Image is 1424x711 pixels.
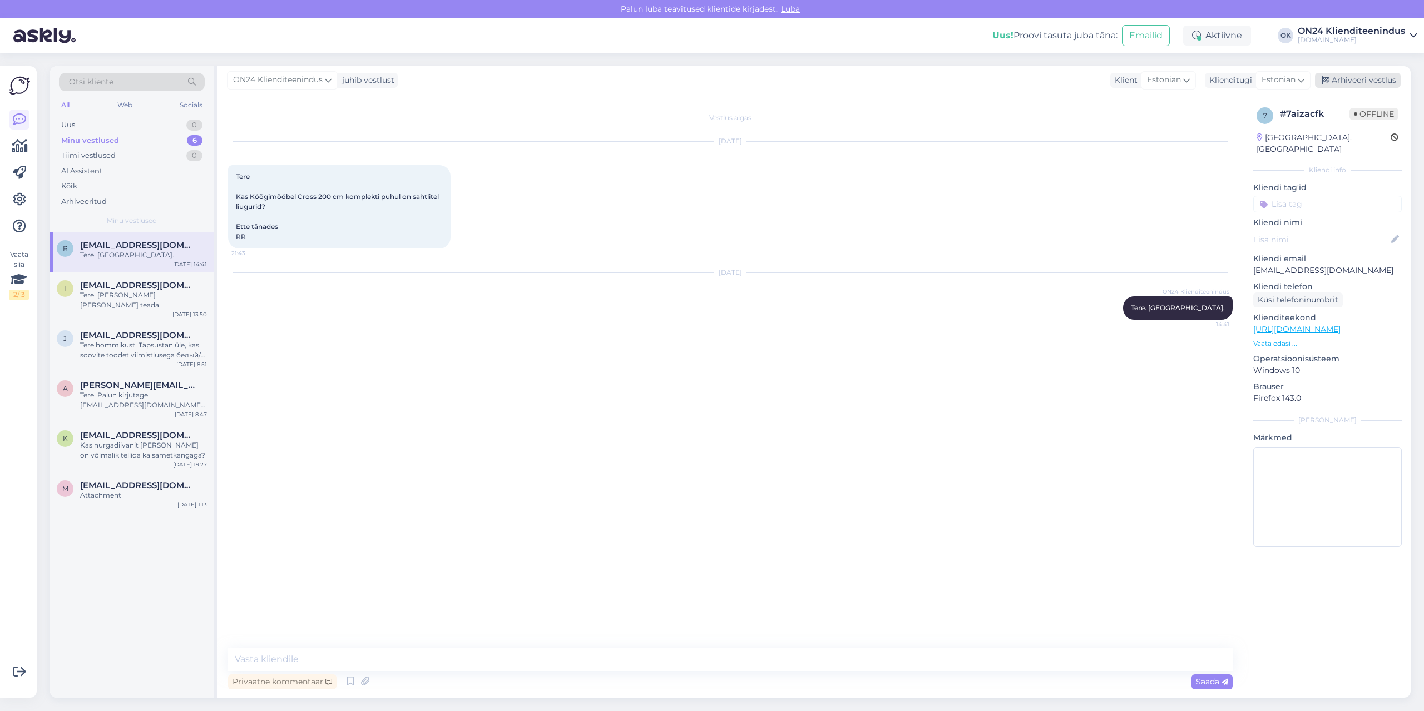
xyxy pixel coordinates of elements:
[1253,353,1402,365] p: Operatsioonisüsteem
[1298,36,1405,44] div: [DOMAIN_NAME]
[173,260,207,269] div: [DATE] 14:41
[1205,74,1252,86] div: Klienditugi
[61,150,116,161] div: Tiimi vestlused
[61,166,102,177] div: AI Assistent
[1253,265,1402,276] p: [EMAIL_ADDRESS][DOMAIN_NAME]
[80,480,196,490] span: muthatha@mail.ru
[1253,324,1341,334] a: [URL][DOMAIN_NAME]
[1254,233,1389,246] input: Lisa nimi
[63,244,68,252] span: r
[1253,196,1402,212] input: Lisa tag
[80,340,207,360] div: Tere hommikust. Täpsustan üle, kas soovite toodet viimistlusega белый/белый глянцевый/золотистый ...
[1278,28,1293,43] div: OK
[69,76,113,88] span: Otsi kliente
[186,120,202,131] div: 0
[1253,392,1402,404] p: Firefox 143.0
[80,390,207,410] div: Tere. Palun kirjutage [EMAIL_ADDRESS][DOMAIN_NAME] ja märkige kokkupaneku juhendilt, millised det...
[63,334,67,342] span: J
[61,120,75,131] div: Uus
[61,135,119,146] div: Minu vestlused
[1122,25,1170,46] button: Emailid
[1298,27,1417,44] a: ON24 Klienditeenindus[DOMAIN_NAME]
[62,484,68,493] span: m
[992,29,1118,42] div: Proovi tasuta juba täna:
[1253,432,1402,444] p: Märkmed
[1263,111,1267,120] span: 7
[1188,320,1229,329] span: 14:41
[1253,281,1402,292] p: Kliendi telefon
[9,290,29,300] div: 2 / 3
[115,98,135,112] div: Web
[9,250,29,300] div: Vaata siia
[236,172,441,241] span: Tere Kas Köögimööbel Cross 200 cm komplekti puhul on sahtlitel liugurid? Ette tänades RR
[107,216,157,226] span: Minu vestlused
[9,75,30,96] img: Askly Logo
[228,113,1233,123] div: Vestlus algas
[63,434,68,442] span: k
[1147,74,1181,86] span: Estonian
[1253,312,1402,324] p: Klienditeekond
[61,181,77,192] div: Kõik
[80,290,207,310] div: Tere. [PERSON_NAME] [PERSON_NAME] teada.
[1253,415,1402,425] div: [PERSON_NAME]
[80,490,207,500] div: Attachment
[177,98,205,112] div: Socials
[63,384,68,392] span: A
[80,380,196,390] span: Aisel.aliyeva@gmail.com
[778,4,803,14] span: Luba
[80,440,207,460] div: Kas nurgadiivanit [PERSON_NAME] on võimalik tellida ka sametkangaga?
[1183,26,1251,46] div: Aktiivne
[1196,677,1228,687] span: Saada
[231,249,273,257] span: 21:43
[61,196,107,207] div: Arhiveeritud
[228,136,1233,146] div: [DATE]
[176,360,207,369] div: [DATE] 8:51
[1349,108,1398,120] span: Offline
[1298,27,1405,36] div: ON24 Klienditeenindus
[64,284,66,292] span: i
[992,30,1013,41] b: Uus!
[1253,365,1402,376] p: Windows 10
[80,240,196,250] span: rriit@hotmail.com
[1257,132,1391,155] div: [GEOGRAPHIC_DATA], [GEOGRAPHIC_DATA]
[1315,73,1401,88] div: Arhiveeri vestlus
[1253,339,1402,349] p: Vaata edasi ...
[80,430,196,440] span: kairitlepp@gmail.com
[228,267,1233,277] div: [DATE]
[1131,304,1225,312] span: Tere. [GEOGRAPHIC_DATA].
[1253,253,1402,265] p: Kliendi email
[228,674,337,689] div: Privaatne kommentaar
[338,74,394,86] div: juhib vestlust
[80,330,196,340] span: Jola70@mail.Ru
[233,74,323,86] span: ON24 Klienditeenindus
[1253,182,1402,193] p: Kliendi tag'id
[187,135,202,146] div: 6
[1110,74,1138,86] div: Klient
[59,98,72,112] div: All
[80,280,196,290] span: iriwa2004@list.ru
[1163,287,1229,296] span: ON24 Klienditeenindus
[1253,381,1402,392] p: Brauser
[173,460,207,469] div: [DATE] 19:27
[1280,107,1349,121] div: # 7aizacfk
[177,500,207,509] div: [DATE] 1:13
[1262,74,1296,86] span: Estonian
[1253,217,1402,228] p: Kliendi nimi
[186,150,202,161] div: 0
[172,310,207,319] div: [DATE] 13:50
[1253,165,1402,175] div: Kliendi info
[1253,292,1343,307] div: Küsi telefoninumbrit
[175,410,207,419] div: [DATE] 8:47
[80,250,207,260] div: Tere. [GEOGRAPHIC_DATA].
